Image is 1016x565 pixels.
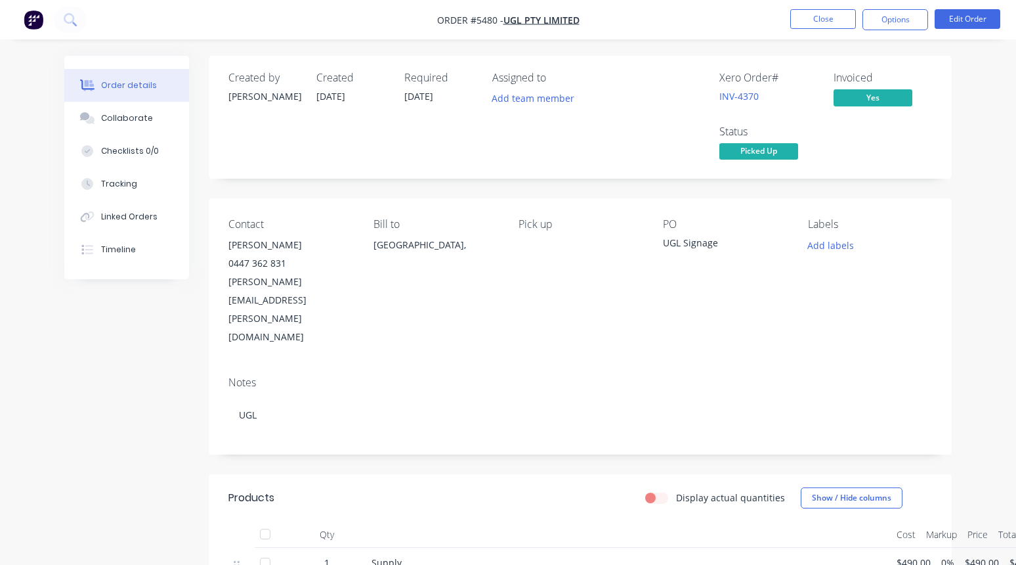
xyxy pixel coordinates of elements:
div: Cost [891,522,921,548]
a: UGL Pty Limited [503,14,580,26]
div: Invoiced [834,72,932,84]
div: [PERSON_NAME]0447 362 831[PERSON_NAME][EMAIL_ADDRESS][PERSON_NAME][DOMAIN_NAME] [228,236,352,346]
div: PO [663,218,787,231]
div: Markup [921,522,962,548]
a: INV-4370 [719,90,759,102]
button: Timeline [64,233,189,266]
div: Collaborate [101,112,153,124]
div: Labels [808,218,932,231]
div: Created [316,72,389,84]
button: Show / Hide columns [801,487,902,508]
div: Linked Orders [101,211,158,223]
button: Linked Orders [64,200,189,233]
button: Tracking [64,168,189,200]
div: Timeline [101,244,136,256]
div: Order details [101,79,157,91]
label: Display actual quantities [676,491,785,505]
div: Pick up [519,218,643,231]
div: Required [404,72,476,84]
div: UGL Signage [663,236,787,254]
div: Bill to [373,218,497,231]
div: 0447 362 831 [228,254,352,273]
div: Status [719,125,818,138]
button: Collaborate [64,102,189,135]
div: Notes [228,376,932,389]
span: Yes [834,89,912,106]
div: Products [228,490,274,506]
div: [GEOGRAPHIC_DATA], [373,236,497,254]
button: Close [790,9,856,29]
span: [DATE] [404,90,433,102]
button: Add labels [801,236,861,254]
div: Xero Order # [719,72,818,84]
div: [PERSON_NAME] [228,236,352,254]
img: Factory [24,10,43,30]
div: Qty [287,522,366,548]
button: Checklists 0/0 [64,135,189,168]
div: Checklists 0/0 [101,145,159,157]
button: Add team member [492,89,582,107]
div: UGL [228,395,932,435]
div: [PERSON_NAME] [228,89,301,103]
div: Price [962,522,993,548]
button: Options [862,9,928,30]
div: Contact [228,218,352,231]
span: Picked Up [719,143,798,160]
button: Picked Up [719,143,798,163]
span: [DATE] [316,90,345,102]
div: Created by [228,72,301,84]
span: Order #5480 - [437,14,503,26]
div: [GEOGRAPHIC_DATA], [373,236,497,278]
button: Edit Order [935,9,1000,29]
div: [PERSON_NAME][EMAIL_ADDRESS][PERSON_NAME][DOMAIN_NAME] [228,273,352,346]
div: Assigned to [492,72,624,84]
div: Tracking [101,178,137,190]
button: Order details [64,69,189,102]
button: Add team member [485,89,582,107]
